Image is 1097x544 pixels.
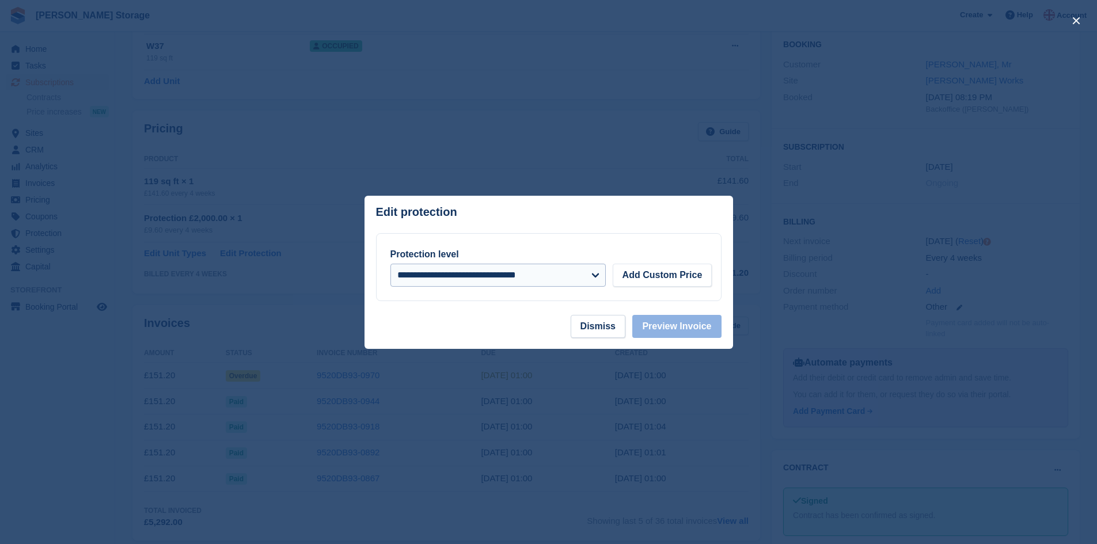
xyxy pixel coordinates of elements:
button: close [1067,12,1085,30]
label: Protection level [390,249,459,259]
button: Add Custom Price [613,264,712,287]
button: Dismiss [571,315,625,338]
p: Edit protection [376,206,457,219]
button: Preview Invoice [632,315,721,338]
